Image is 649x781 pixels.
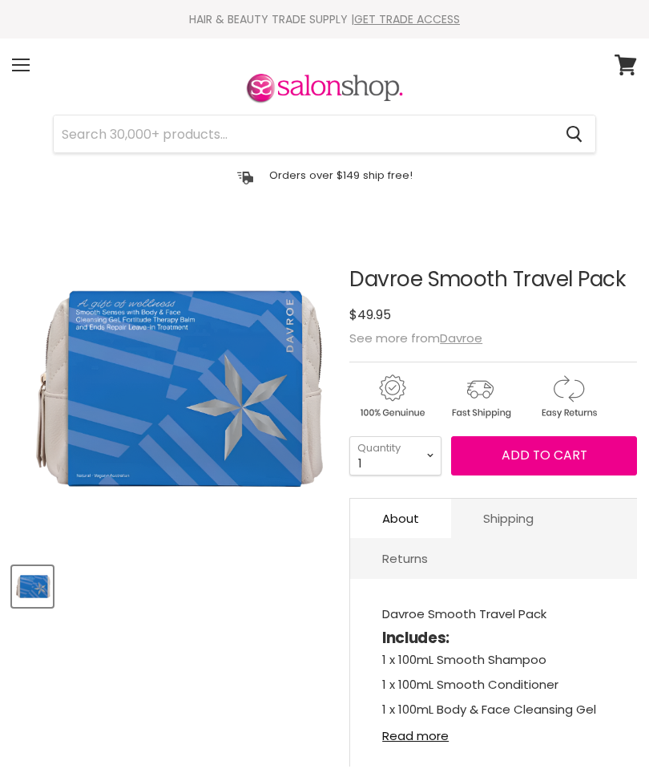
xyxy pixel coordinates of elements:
[12,228,334,550] div: Davroe Smooth Travel Pack image. Click or Scroll to Zoom.
[382,674,605,698] p: 1 x 100mL Smooth Conditioner
[502,446,587,464] span: Add to cart
[349,330,482,346] span: See more from
[451,499,566,538] a: Shipping
[53,115,596,153] form: Product
[451,436,637,475] button: Add to cart
[382,627,449,649] strong: Includes:
[382,719,605,743] a: Read more
[440,330,482,346] a: Davroe
[14,572,51,601] img: Davroe Smooth Travel Pack
[350,499,451,538] a: About
[269,168,413,182] p: Orders over $149 ship free!
[350,539,460,578] a: Returns
[12,566,53,607] button: Davroe Smooth Travel Pack
[10,561,337,607] div: Product thumbnails
[382,649,605,674] p: 1 x 100mL Smooth Shampoo
[382,698,605,723] p: 1 x 100mL Body & Face Cleansing Gel
[382,603,605,628] p: Davroe Smooth Travel Pack
[349,436,441,475] select: Quantity
[349,268,637,291] h1: Davroe Smooth Travel Pack
[54,115,553,152] input: Search
[354,11,460,27] a: GET TRADE ACCESS
[526,372,611,421] img: returns.gif
[553,115,595,152] button: Search
[437,372,522,421] img: shipping.gif
[349,306,391,324] span: $49.95
[349,372,434,421] img: genuine.gif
